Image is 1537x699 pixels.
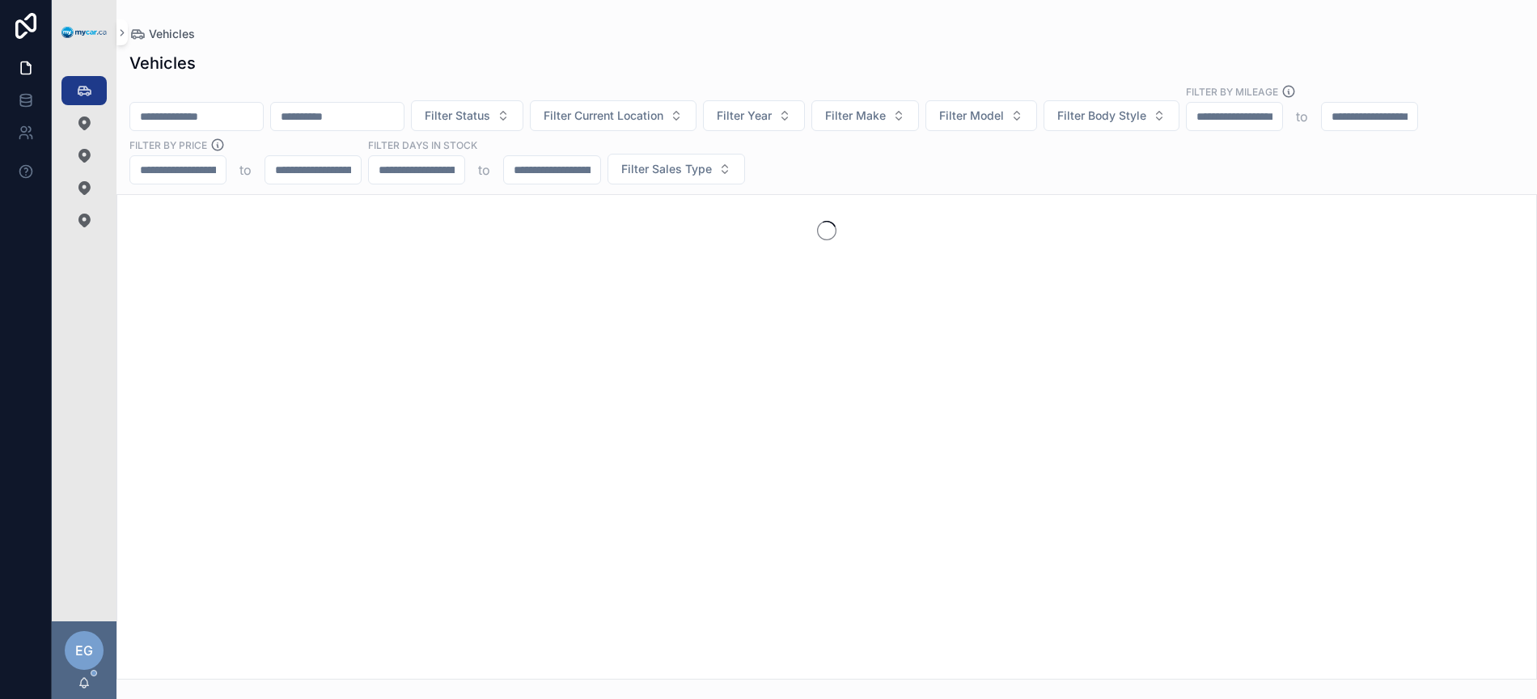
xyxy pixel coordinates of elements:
[621,161,712,177] span: Filter Sales Type
[925,100,1037,131] button: Select Button
[411,100,523,131] button: Select Button
[544,108,663,124] span: Filter Current Location
[149,26,195,42] span: Vehicles
[811,100,919,131] button: Select Button
[61,27,107,39] img: App logo
[1044,100,1179,131] button: Select Button
[1186,84,1278,99] label: Filter By Mileage
[939,108,1004,124] span: Filter Model
[52,65,116,256] div: scrollable content
[368,138,477,152] label: Filter Days In Stock
[129,26,195,42] a: Vehicles
[717,108,772,124] span: Filter Year
[1057,108,1146,124] span: Filter Body Style
[239,160,252,180] p: to
[129,52,196,74] h1: Vehicles
[608,154,745,184] button: Select Button
[703,100,805,131] button: Select Button
[825,108,886,124] span: Filter Make
[129,138,207,152] label: FILTER BY PRICE
[530,100,697,131] button: Select Button
[1296,107,1308,126] p: to
[478,160,490,180] p: to
[425,108,490,124] span: Filter Status
[75,641,93,660] span: EG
